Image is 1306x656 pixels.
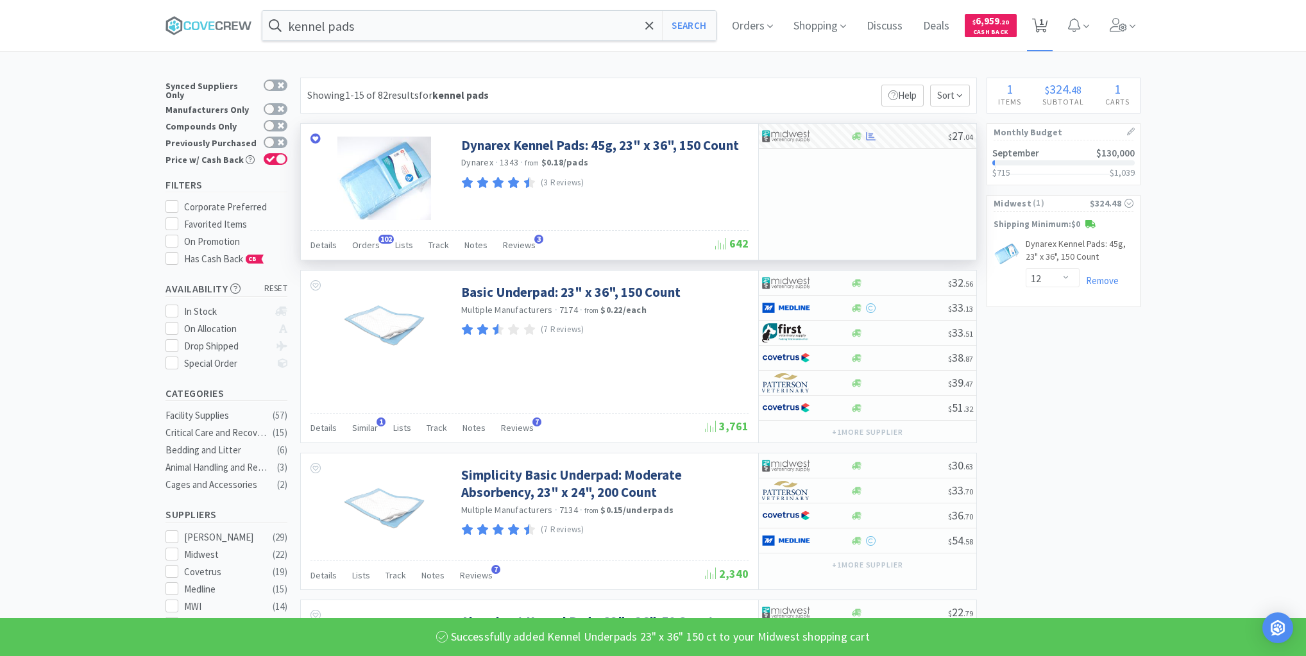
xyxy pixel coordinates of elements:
span: $ [948,354,952,364]
div: Special Order [184,356,269,371]
p: Shipping Minimum: $0 [987,218,1140,231]
a: Dynarex [461,156,493,168]
span: $ [948,379,952,389]
div: ( 19 ) [273,564,287,580]
div: Showing 1-15 of 82 results [307,87,489,104]
a: $6,959.20Cash Back [965,8,1017,43]
img: 4dd14cff54a648ac9e977f0c5da9bc2e_5.png [762,126,810,146]
span: $ [948,132,952,142]
div: ( 6 ) [277,442,287,458]
span: 7134 [559,504,578,516]
h5: Filters [165,178,287,192]
span: Sort [930,85,970,106]
span: Track [428,239,449,251]
span: · [555,504,557,516]
span: . 04 [963,132,973,142]
img: 77fca1acd8b6420a9015268ca798ef17_1.png [762,348,810,367]
img: a646391c64b94eb2892348a965bf03f3_134.png [762,298,810,317]
span: . 13 [963,304,973,314]
a: Discuss [861,21,908,32]
span: 38 [948,350,973,365]
span: 1343 [500,156,518,168]
h5: Suppliers [165,507,287,522]
h2: September [992,148,1039,158]
h5: Availability [165,282,287,296]
div: Price w/ Cash Back [165,153,257,164]
span: $ [972,18,976,26]
div: Penn Vet [184,616,264,632]
div: Corporate Preferred [184,199,288,215]
span: $ [948,404,952,414]
span: Has Cash Back [184,253,264,265]
span: 102 [378,235,394,244]
img: 5134724e28bf408a8982ec22a9854767_63978.png [343,283,426,367]
span: . 79 [963,609,973,618]
span: $ [948,537,952,546]
div: ( 57 ) [273,408,287,423]
span: Midwest [994,196,1031,210]
img: 02caa7f3e3884e44849c935b1e150045_114882.png [343,466,426,550]
div: $324.48 [1090,196,1133,210]
div: Critical Care and Recovery [165,425,269,441]
div: ( 22 ) [273,547,287,562]
a: Simplicity Basic Underpad: Moderate Absorbency, 23" x 24", 200 Count [461,466,745,501]
span: $ [948,279,952,289]
div: Previously Purchased [165,137,257,147]
a: Dynarex Kennel Pads: 45g, 23" x 36", 150 Count [1026,238,1133,268]
img: f72e15ecdf674cbf8d374a6dba6f5733_114865.jpeg [337,137,430,220]
a: Dynarex Kennel Pads: 45g, 23" x 36", 150 Count [461,137,739,154]
span: $ [1045,83,1049,96]
span: Reviews [460,569,493,581]
span: $ [948,304,952,314]
span: from [525,158,539,167]
span: $ [948,512,952,521]
img: bebcb484934a4b25b52fc5c18356e0f2_116327.jpeg [994,240,1019,266]
span: 7 [532,417,541,426]
span: 48 [1071,83,1081,96]
span: Notes [421,569,445,581]
div: Manufacturers Only [165,103,257,114]
span: 33 [948,483,973,498]
span: for [419,88,489,101]
span: 1 [1114,81,1121,97]
span: Notes [462,422,486,433]
span: 642 [715,236,749,251]
div: Open Intercom Messenger [1262,612,1293,643]
input: Search by item, sku, manufacturer, ingredient, size... [262,11,716,40]
span: Reviews [503,239,536,251]
div: ( 3 ) [277,460,287,475]
div: ( 12 ) [273,616,287,632]
div: ( 2 ) [277,477,287,492]
span: $130,000 [1096,147,1135,159]
span: 1,039 [1114,167,1135,178]
img: 4dd14cff54a648ac9e977f0c5da9bc2e_5.png [762,603,810,622]
span: . 70 [963,512,973,521]
span: 30 [948,458,973,473]
span: $715 [992,167,1010,178]
span: Track [386,569,406,581]
a: Remove [1080,274,1119,287]
a: Deals [918,21,954,32]
span: . 20 [999,18,1009,26]
div: [PERSON_NAME] [184,530,264,545]
span: reset [264,282,288,296]
div: MWI [184,599,264,614]
a: Absorbent Kennel Pads: 23"x 36", 50 Count [461,613,714,630]
div: Favorited Items [184,217,288,232]
span: · [520,156,523,168]
span: . 63 [963,462,973,471]
div: ( 14 ) [273,599,287,614]
button: +1more supplier [826,556,910,574]
img: a646391c64b94eb2892348a965bf03f3_134.png [762,531,810,550]
span: 36 [948,508,973,523]
img: 67d67680309e4a0bb49a5ff0391dcc42_6.png [762,323,810,342]
h4: Subtotal [1031,96,1094,108]
span: 54 [948,533,973,548]
span: 27 [948,128,973,143]
span: 51 [948,400,973,415]
a: Basic Underpad: 23" x 36", 150 Count [461,283,681,301]
span: 39 [948,375,973,390]
img: 4dd14cff54a648ac9e977f0c5da9bc2e_5.png [762,273,810,292]
div: ( 15 ) [273,425,287,441]
span: Lists [395,239,413,251]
